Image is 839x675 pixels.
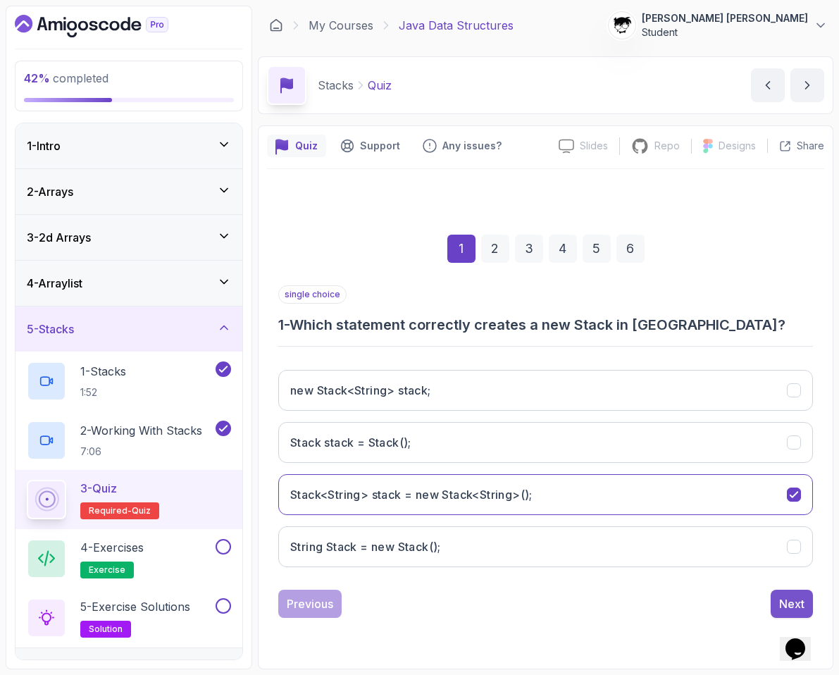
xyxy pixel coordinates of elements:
[80,363,126,380] p: 1 - Stacks
[80,385,126,400] p: 1:52
[515,235,543,263] div: 3
[278,370,813,411] button: new Stack<String> stack;
[15,123,242,168] button: 1-Intro
[780,619,825,661] iframe: chat widget
[27,539,231,578] button: 4-Exercisesexercise
[442,139,502,153] p: Any issues?
[642,11,808,25] p: [PERSON_NAME] [PERSON_NAME]
[89,624,123,635] span: solution
[332,135,409,157] button: Support button
[278,526,813,567] button: String Stack = new Stack();
[27,183,73,200] h3: 2 - Arrays
[414,135,510,157] button: Feedback button
[15,261,242,306] button: 4-Arraylist
[278,590,342,618] button: Previous
[24,71,50,85] span: 42 %
[309,17,373,34] a: My Courses
[290,486,533,503] h3: Stack<String> stack = new Stack<String>();
[278,422,813,463] button: Stack stack = Stack();
[27,229,91,246] h3: 3 - 2d Arrays
[609,12,635,39] img: user profile image
[751,68,785,102] button: previous content
[771,590,813,618] button: Next
[719,139,756,153] p: Designs
[278,474,813,515] button: Stack<String> stack = new Stack<String>();
[654,139,680,153] p: Repo
[318,77,354,94] p: Stacks
[89,505,132,516] span: Required-
[290,382,431,399] h3: new Stack<String> stack;
[15,169,242,214] button: 2-Arrays
[295,139,318,153] p: Quiz
[290,538,441,555] h3: String Stack = new Stack();
[267,135,326,157] button: quiz button
[290,434,411,451] h3: Stack stack = Stack();
[27,598,231,638] button: 5-Exercise Solutionssolution
[27,137,61,154] h3: 1 - Intro
[80,445,202,459] p: 7:06
[447,235,476,263] div: 1
[481,235,509,263] div: 2
[368,77,392,94] p: Quiz
[278,315,813,335] h3: 1 - Which statement correctly creates a new Stack in [GEOGRAPHIC_DATA]?
[132,505,151,516] span: quiz
[27,321,74,337] h3: 5 - Stacks
[642,25,808,39] p: Student
[549,235,577,263] div: 4
[360,139,400,153] p: Support
[80,598,190,615] p: 5 - Exercise Solutions
[790,68,824,102] button: next content
[89,564,125,576] span: exercise
[583,235,611,263] div: 5
[399,17,514,34] p: Java Data Structures
[287,595,333,612] div: Previous
[608,11,828,39] button: user profile image[PERSON_NAME] [PERSON_NAME]Student
[80,422,202,439] p: 2 - Working With Stacks
[27,361,231,401] button: 1-Stacks1:52
[80,480,117,497] p: 3 - Quiz
[27,421,231,460] button: 2-Working With Stacks7:06
[27,275,82,292] h3: 4 - Arraylist
[797,139,824,153] p: Share
[15,215,242,260] button: 3-2d Arrays
[24,71,108,85] span: completed
[269,18,283,32] a: Dashboard
[15,306,242,352] button: 5-Stacks
[779,595,804,612] div: Next
[27,480,231,519] button: 3-QuizRequired-quiz
[15,15,201,37] a: Dashboard
[80,539,144,556] p: 4 - Exercises
[616,235,645,263] div: 6
[278,285,347,304] p: single choice
[580,139,608,153] p: Slides
[767,139,824,153] button: Share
